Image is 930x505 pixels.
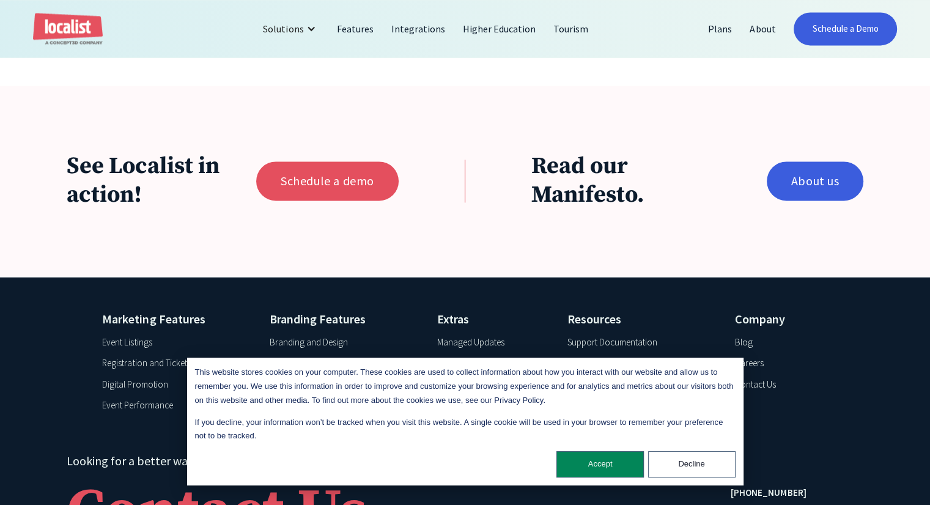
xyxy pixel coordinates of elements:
[270,310,418,328] h4: Branding Features
[102,378,168,392] a: Digital Promotion
[545,14,597,43] a: Tourism
[102,399,172,413] a: Event Performance
[735,356,764,370] a: Careers
[567,336,657,350] a: Support Documentation
[437,310,549,328] h4: Extras
[195,366,736,407] p: This website stores cookies on your computer. These cookies are used to collect information about...
[648,451,736,477] button: Decline
[102,310,251,328] h4: Marketing Features
[102,356,198,370] a: Registration and Ticketing
[794,12,896,45] a: Schedule a Demo
[567,310,716,328] h4: Resources
[256,161,399,201] a: Schedule a demo
[328,14,383,43] a: Features
[67,152,223,210] h3: See Localist in action!
[767,161,864,201] a: About us
[187,358,744,485] div: Cookie banner
[102,336,152,350] a: Event Listings
[67,452,698,470] h4: Looking for a better way to manage and market your events?
[270,356,324,370] a: Landing Pages
[454,14,545,43] a: Higher Education
[735,310,828,328] h4: Company
[531,152,733,210] h3: Read our Manifesto.
[699,14,741,43] a: Plans
[437,356,467,370] a: Training
[270,336,348,350] a: Branding and Design
[33,13,103,45] a: home
[263,21,303,36] div: Solutions
[735,378,776,392] a: Contact Us
[735,336,753,350] a: Blog
[195,416,736,444] p: If you decline, your information won’t be tracked when you visit this website. A single cookie wi...
[383,14,454,43] a: Integrations
[437,336,504,350] a: Managed Updates
[556,451,644,477] button: Accept
[741,14,784,43] a: About
[567,356,579,370] a: API
[254,14,328,43] div: Solutions
[731,486,806,500] a: [PHONE_NUMBER]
